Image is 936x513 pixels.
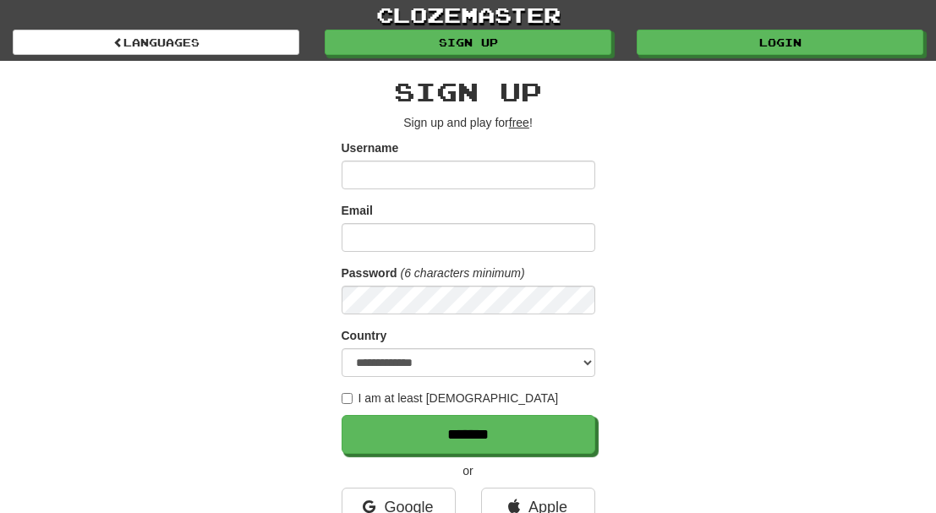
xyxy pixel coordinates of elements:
em: (6 characters minimum) [401,266,525,280]
p: Sign up and play for ! [342,114,595,131]
label: I am at least [DEMOGRAPHIC_DATA] [342,390,559,407]
u: free [509,116,529,129]
a: Sign up [325,30,611,55]
h2: Sign up [342,78,595,106]
label: Password [342,265,397,281]
a: Languages [13,30,299,55]
label: Username [342,139,399,156]
label: Email [342,202,373,219]
a: Login [637,30,923,55]
label: Country [342,327,387,344]
p: or [342,462,595,479]
input: I am at least [DEMOGRAPHIC_DATA] [342,393,353,404]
